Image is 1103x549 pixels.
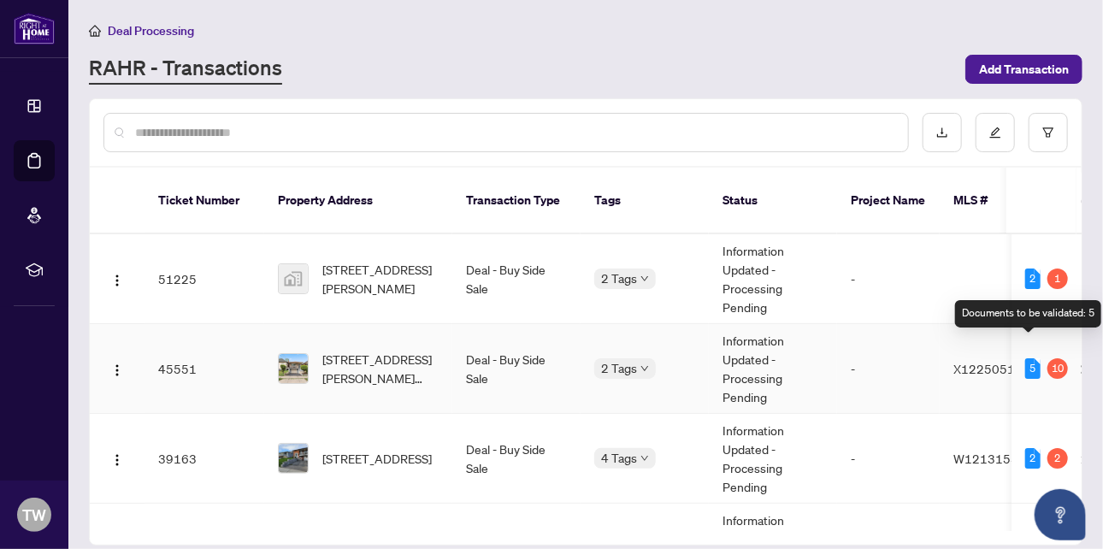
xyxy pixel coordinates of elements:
span: [STREET_ADDRESS] [322,449,432,468]
img: thumbnail-img [279,264,308,293]
div: 2 [1025,448,1041,469]
button: Logo [103,445,131,472]
th: Ticket Number [145,168,264,234]
div: 5 [1025,358,1041,379]
span: Add Transaction [979,56,1069,83]
img: Logo [110,274,124,287]
span: [STREET_ADDRESS][PERSON_NAME] [322,260,439,298]
span: TW [22,503,46,527]
td: Deal - Buy Side Sale [452,234,581,324]
button: Open asap [1035,489,1086,540]
th: Transaction Type [452,168,581,234]
td: Information Updated - Processing Pending [709,324,837,414]
span: edit [989,127,1001,139]
td: Information Updated - Processing Pending [709,234,837,324]
td: - [837,324,940,414]
span: 4 Tags [601,448,637,468]
th: MLS # [940,168,1042,234]
img: Logo [110,453,124,467]
td: - [837,414,940,504]
span: Deal Processing [108,23,194,38]
td: 45551 [145,324,264,414]
td: 51225 [145,234,264,324]
img: thumbnail-img [279,444,308,473]
img: Logo [110,363,124,377]
span: down [640,454,649,463]
span: W12131554 [953,451,1026,466]
button: download [923,113,962,152]
span: filter [1042,127,1054,139]
td: Information Updated - Processing Pending [709,414,837,504]
button: Logo [103,265,131,292]
span: 2 Tags [601,269,637,288]
th: Property Address [264,168,452,234]
span: down [640,364,649,373]
td: - [837,234,940,324]
td: Deal - Buy Side Sale [452,414,581,504]
span: download [936,127,948,139]
span: 2 Tags [601,358,637,378]
td: Deal - Buy Side Sale [452,324,581,414]
img: logo [14,13,55,44]
div: 2 [1025,269,1041,289]
div: 1 [1047,269,1068,289]
img: thumbnail-img [279,354,308,383]
button: Add Transaction [965,55,1082,84]
span: home [89,25,101,37]
th: Project Name [837,168,940,234]
button: edit [976,113,1015,152]
button: filter [1029,113,1068,152]
span: [STREET_ADDRESS][PERSON_NAME][PERSON_NAME] [322,350,439,387]
a: RAHR - Transactions [89,54,282,85]
div: Documents to be validated: 5 [955,300,1101,328]
div: 10 [1047,358,1068,379]
span: X12250511 [953,361,1023,376]
th: Status [709,168,837,234]
button: Logo [103,355,131,382]
div: 2 [1047,448,1068,469]
td: 39163 [145,414,264,504]
span: down [640,274,649,283]
th: Tags [581,168,709,234]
